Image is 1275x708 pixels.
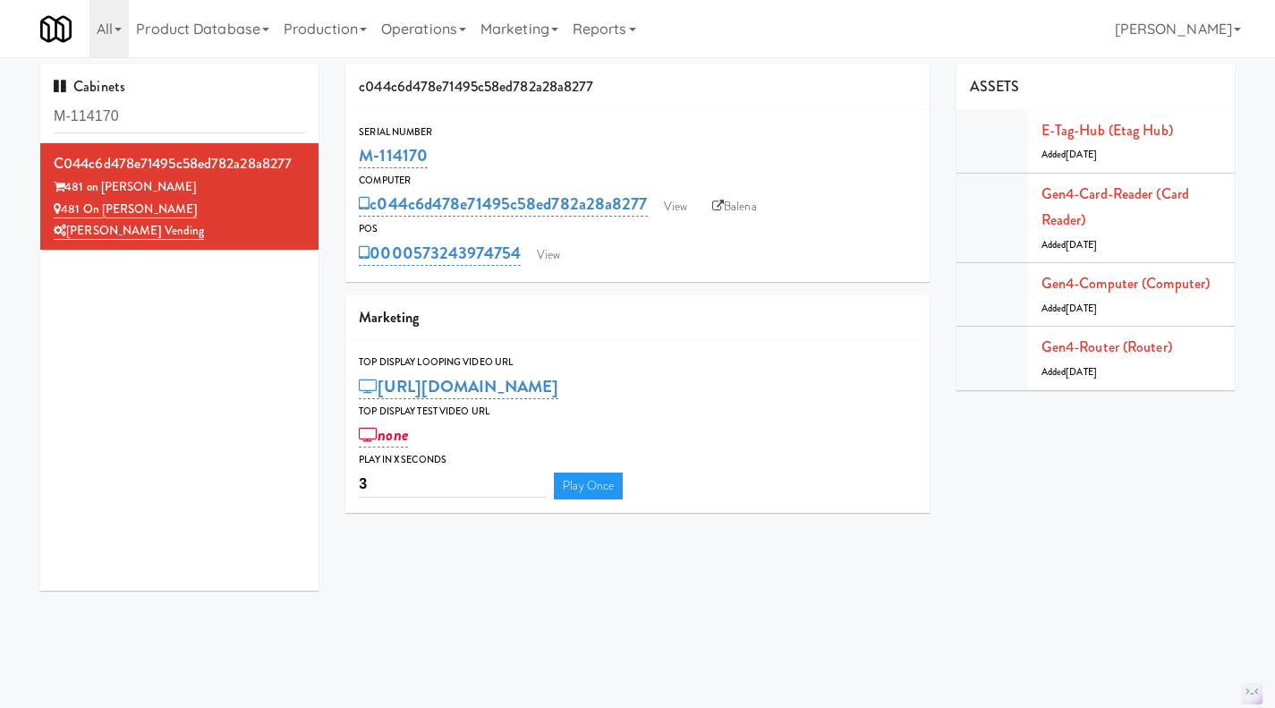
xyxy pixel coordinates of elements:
a: E-tag-hub (Etag Hub) [1041,120,1173,141]
div: Serial Number [359,124,916,141]
span: Marketing [359,307,419,328]
div: c044c6d478e71495c58ed782a28a8277 [345,64,930,110]
span: Added [1041,148,1097,161]
span: Cabinets [54,76,125,97]
a: Gen4-router (Router) [1041,337,1172,357]
div: Top Display Test Video Url [359,403,916,421]
span: Added [1041,365,1097,379]
span: [DATE] [1066,365,1097,379]
a: Play Once [554,473,623,499]
div: Play in X seconds [359,451,916,469]
a: Gen4-card-reader (Card Reader) [1041,183,1189,231]
a: Gen4-computer (Computer) [1041,273,1210,294]
div: 481 on [PERSON_NAME] [54,176,305,199]
a: M-114170 [359,143,428,168]
a: 481 on [PERSON_NAME] [54,200,197,218]
a: c044c6d478e71495c58ed782a28a8277 [359,192,647,217]
div: Computer [359,172,916,190]
span: Added [1041,238,1097,252]
div: POS [359,220,916,238]
span: Added [1041,302,1097,315]
span: [DATE] [1066,302,1097,315]
li: c044c6d478e71495c58ed782a28a8277481 on [PERSON_NAME] 481 on [PERSON_NAME][PERSON_NAME] Vending [40,143,319,250]
a: [URL][DOMAIN_NAME] [359,374,558,399]
img: Micromart [40,13,72,45]
span: [DATE] [1066,238,1097,252]
a: [PERSON_NAME] Vending [54,222,204,240]
a: none [359,422,408,448]
input: Search cabinets [54,100,305,133]
a: View [655,193,696,220]
a: View [528,242,569,269]
div: Top Display Looping Video Url [359,354,916,371]
span: [DATE] [1066,148,1097,161]
a: Balena [703,193,766,220]
a: 0000573243974754 [359,241,521,266]
div: c044c6d478e71495c58ed782a28a8277 [54,150,305,177]
span: ASSETS [970,76,1020,97]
